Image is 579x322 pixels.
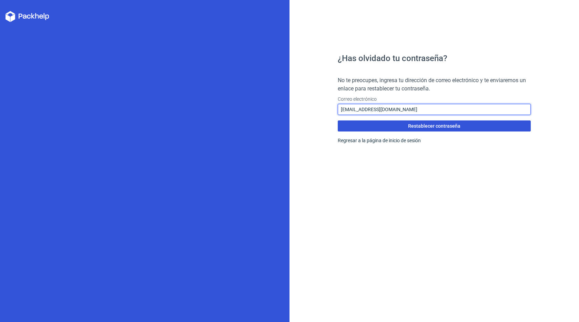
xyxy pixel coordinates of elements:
[408,123,460,129] font: Restablecer contraseña
[338,120,531,131] button: Restablecer contraseña
[338,138,421,143] a: Regresar a la página de inicio de sesión
[338,96,377,102] font: Correo electrónico
[338,77,526,92] font: No te preocupes, ingresa tu dirección de correo electrónico y te enviaremos un enlace para restab...
[338,53,447,63] font: ¿Has olvidado tu contraseña?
